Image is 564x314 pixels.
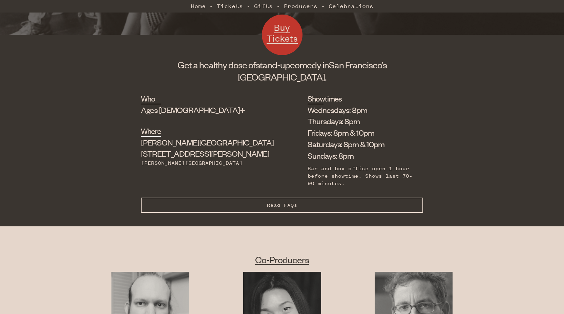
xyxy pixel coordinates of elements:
h2: Who [141,93,161,104]
li: Sundays: 8pm [308,150,413,161]
li: Wednesdays: 8pm [308,104,413,116]
li: Fridays: 8pm & 10pm [308,127,413,138]
a: Buy Tickets [262,15,302,55]
span: [GEOGRAPHIC_DATA]. [238,71,326,83]
div: [PERSON_NAME][GEOGRAPHIC_DATA] [141,159,274,167]
span: [PERSON_NAME][GEOGRAPHIC_DATA] [141,137,274,147]
h1: Get a healthy dose of comedy in [141,59,423,83]
li: Saturdays: 8pm & 10pm [308,138,413,150]
h2: Where [141,126,161,136]
h2: Showtimes [308,93,323,104]
span: stand-up [256,59,290,70]
span: Read FAQs [267,202,297,208]
div: Ages [DEMOGRAPHIC_DATA]+ [141,104,274,116]
button: Read FAQs [141,198,423,213]
h2: Co-Producers [85,253,480,266]
div: Bar and box office open 1 hour before showtime. Shows last 70-90 minutes. [308,165,413,187]
li: Thursdays: 8pm [308,115,413,127]
span: Buy Tickets [267,22,298,44]
div: [STREET_ADDRESS][PERSON_NAME] [141,137,274,160]
span: San Francisco’s [329,59,387,70]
